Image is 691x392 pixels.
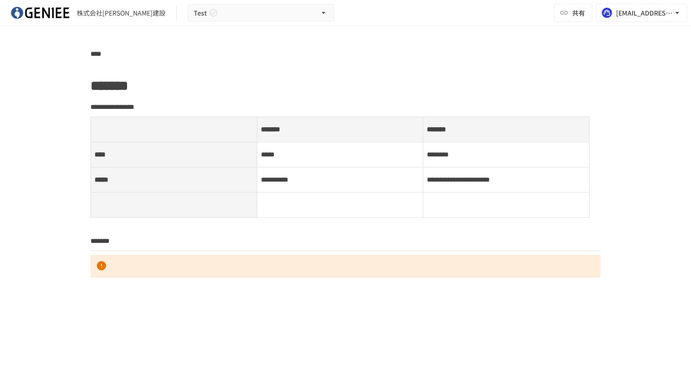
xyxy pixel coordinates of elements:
[572,8,585,18] span: 共有
[596,4,687,22] button: [EMAIL_ADDRESS][DOMAIN_NAME]
[616,7,673,19] div: [EMAIL_ADDRESS][DOMAIN_NAME]
[11,5,69,20] img: mDIuM0aA4TOBKl0oB3pspz7XUBGXdoniCzRRINgIxkl
[188,4,334,22] button: Test
[554,4,592,22] button: 共有
[77,8,165,18] div: 株式会社[PERSON_NAME]建設
[194,7,207,19] span: Test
